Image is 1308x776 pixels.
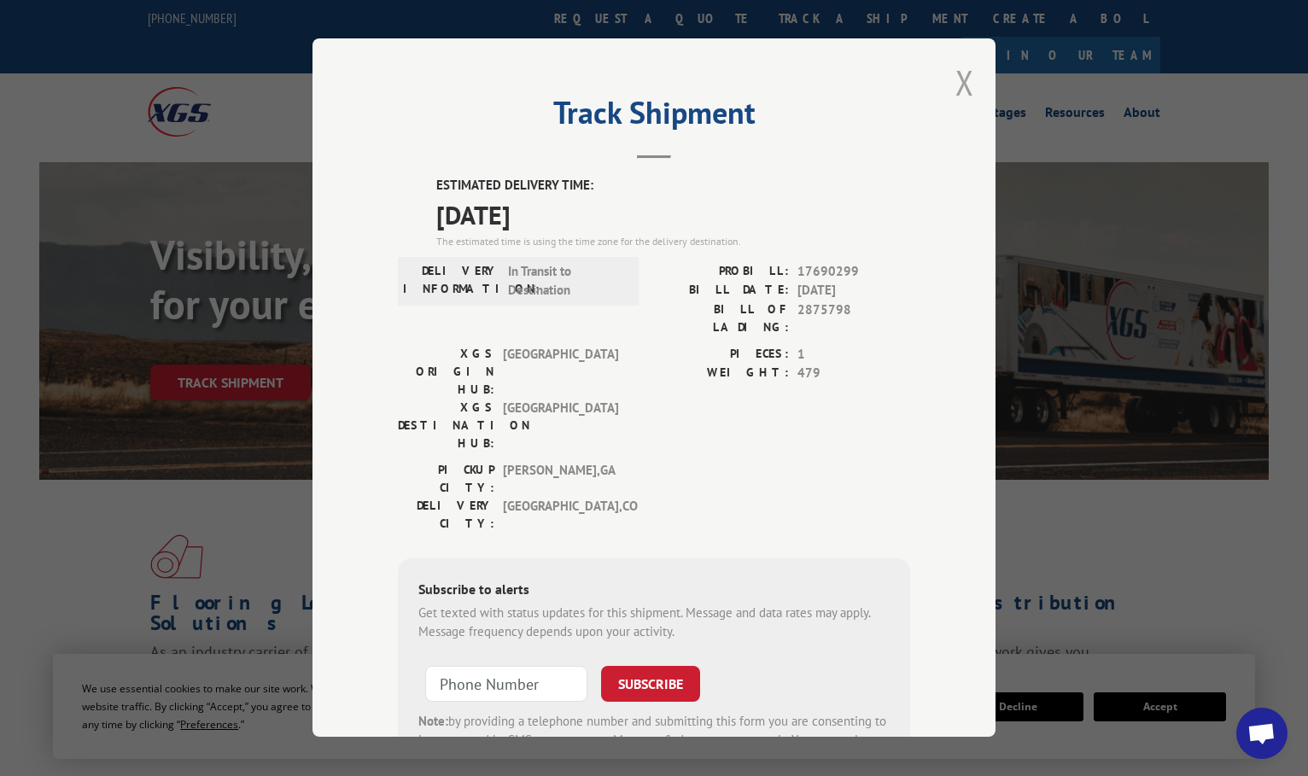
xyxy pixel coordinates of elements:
[503,497,618,533] span: [GEOGRAPHIC_DATA] , CO
[436,234,910,249] div: The estimated time is using the time zone for the delivery destination.
[797,262,910,282] span: 17690299
[436,177,910,196] label: ESTIMATED DELIVERY TIME:
[436,195,910,234] span: [DATE]
[654,345,789,365] label: PIECES:
[654,300,789,336] label: BILL OF LADING:
[418,712,890,770] div: by providing a telephone number and submitting this form you are consenting to be contacted by SM...
[654,365,789,384] label: WEIGHT:
[418,604,890,642] div: Get texted with status updates for this shipment. Message and data rates may apply. Message frequ...
[503,461,618,497] span: [PERSON_NAME] , GA
[1236,708,1288,759] div: Open chat
[403,262,499,300] label: DELIVERY INFORMATION:
[797,365,910,384] span: 479
[797,282,910,301] span: [DATE]
[418,579,890,604] div: Subscribe to alerts
[503,345,618,399] span: [GEOGRAPHIC_DATA]
[654,262,789,282] label: PROBILL:
[797,345,910,365] span: 1
[654,282,789,301] label: BILL DATE:
[797,300,910,336] span: 2875798
[398,399,494,452] label: XGS DESTINATION HUB:
[955,60,974,105] button: Close modal
[398,497,494,533] label: DELIVERY CITY:
[601,666,700,702] button: SUBSCRIBE
[503,399,618,452] span: [GEOGRAPHIC_DATA]
[398,345,494,399] label: XGS ORIGIN HUB:
[418,713,448,729] strong: Note:
[398,101,910,133] h2: Track Shipment
[508,262,623,300] span: In Transit to Destination
[425,666,587,702] input: Phone Number
[398,461,494,497] label: PICKUP CITY:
